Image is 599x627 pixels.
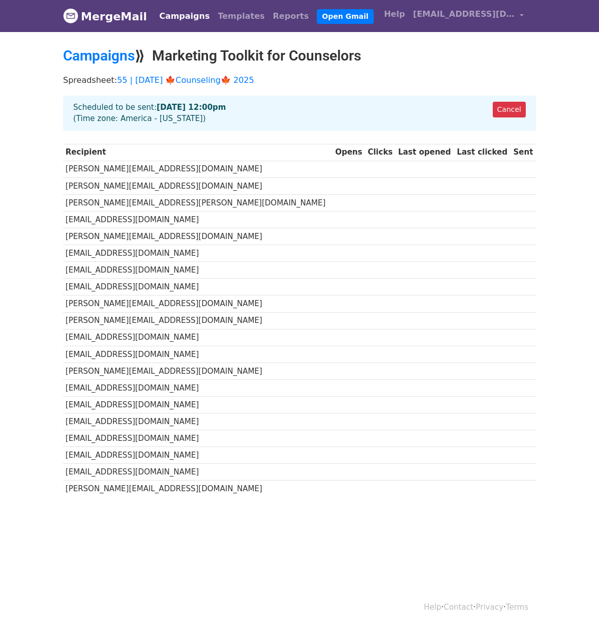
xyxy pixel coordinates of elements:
[63,346,333,363] td: [EMAIL_ADDRESS][DOMAIN_NAME]
[63,363,333,379] td: [PERSON_NAME][EMAIL_ADDRESS][DOMAIN_NAME]
[380,4,409,24] a: Help
[63,464,333,481] td: [EMAIL_ADDRESS][DOMAIN_NAME]
[63,194,333,211] td: [PERSON_NAME][EMAIL_ADDRESS][PERSON_NAME][DOMAIN_NAME]
[63,262,333,279] td: [EMAIL_ADDRESS][DOMAIN_NAME]
[493,102,526,117] a: Cancel
[63,47,536,65] h2: ⟫ Marketing Toolkit for Counselors
[476,603,503,612] a: Privacy
[63,6,147,27] a: MergeMail
[413,8,515,20] span: [EMAIL_ADDRESS][DOMAIN_NAME]
[269,6,313,26] a: Reports
[424,603,441,612] a: Help
[63,312,333,329] td: [PERSON_NAME][EMAIL_ADDRESS][DOMAIN_NAME]
[333,144,365,161] th: Opens
[63,228,333,245] td: [PERSON_NAME][EMAIL_ADDRESS][DOMAIN_NAME]
[365,144,396,161] th: Clicks
[63,8,78,23] img: MergeMail logo
[157,103,226,112] strong: [DATE] 12:00pm
[63,329,333,346] td: [EMAIL_ADDRESS][DOMAIN_NAME]
[63,211,333,228] td: [EMAIL_ADDRESS][DOMAIN_NAME]
[317,9,373,24] a: Open Gmail
[63,397,333,413] td: [EMAIL_ADDRESS][DOMAIN_NAME]
[63,161,333,177] td: [PERSON_NAME][EMAIL_ADDRESS][DOMAIN_NAME]
[63,447,333,464] td: [EMAIL_ADDRESS][DOMAIN_NAME]
[63,75,536,85] p: Spreadsheet:
[63,481,333,497] td: [PERSON_NAME][EMAIL_ADDRESS][DOMAIN_NAME]
[63,279,333,295] td: [EMAIL_ADDRESS][DOMAIN_NAME]
[455,144,511,161] th: Last clicked
[63,96,536,131] div: Scheduled to be sent: (Time zone: America - [US_STATE])
[155,6,214,26] a: Campaigns
[63,295,333,312] td: [PERSON_NAME][EMAIL_ADDRESS][DOMAIN_NAME]
[396,144,454,161] th: Last opened
[444,603,473,612] a: Contact
[63,177,333,194] td: [PERSON_NAME][EMAIL_ADDRESS][DOMAIN_NAME]
[63,144,333,161] th: Recipient
[511,144,536,161] th: Sent
[63,413,333,430] td: [EMAIL_ADDRESS][DOMAIN_NAME]
[506,603,528,612] a: Terms
[63,379,333,396] td: [EMAIL_ADDRESS][DOMAIN_NAME]
[117,75,254,85] a: 55 | [DATE] 🍁Counseling🍁 2025
[63,245,333,262] td: [EMAIL_ADDRESS][DOMAIN_NAME]
[63,430,333,447] td: [EMAIL_ADDRESS][DOMAIN_NAME]
[409,4,528,28] a: [EMAIL_ADDRESS][DOMAIN_NAME]
[214,6,268,26] a: Templates
[63,47,135,64] a: Campaigns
